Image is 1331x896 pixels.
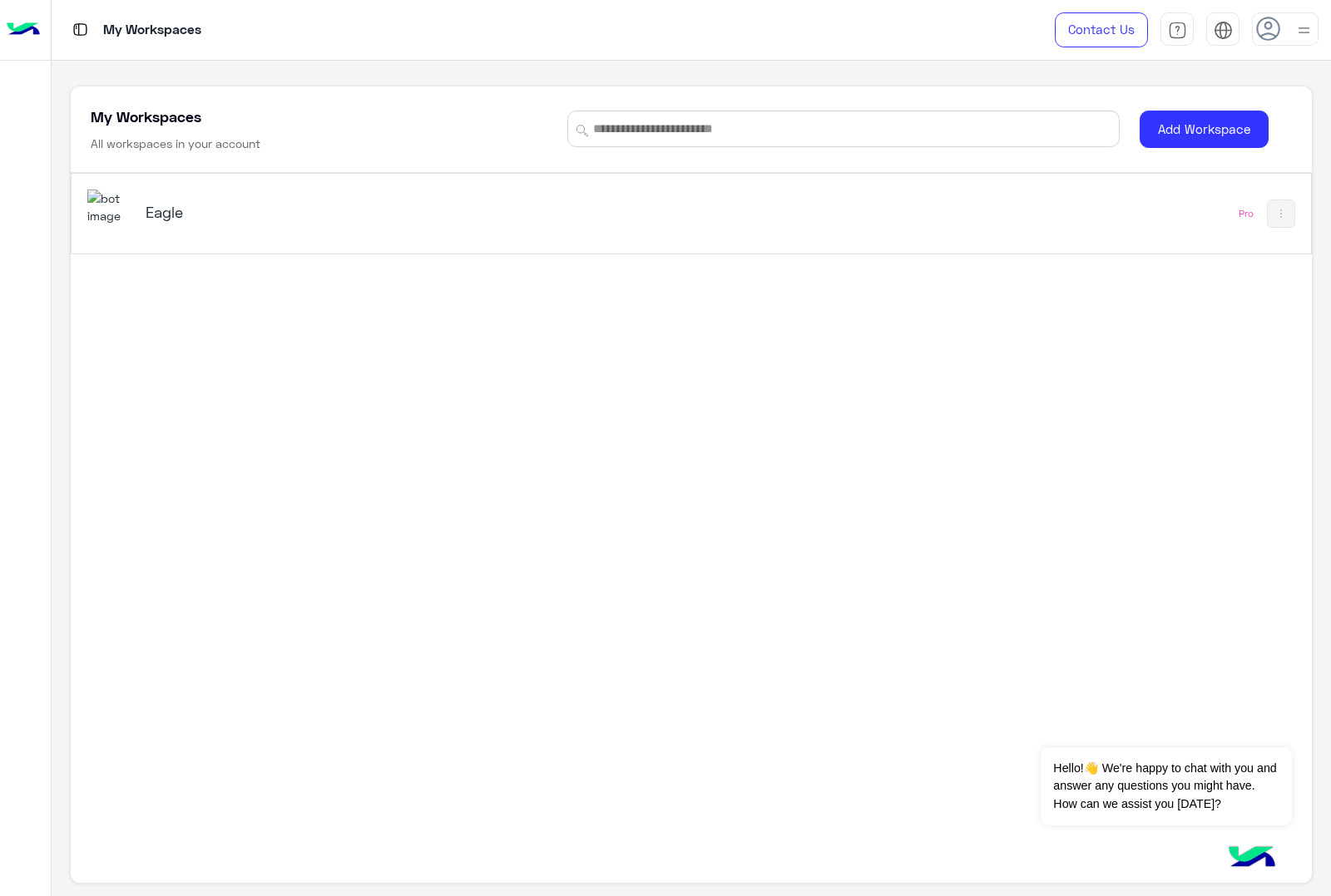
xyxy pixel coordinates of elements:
button: Add Workspace [1140,111,1269,148]
img: hulul-logo.png [1223,830,1281,888]
h5: My Workspaces [91,106,201,126]
img: tab [1168,21,1187,40]
h6: All workspaces in your account [91,135,260,152]
span: Hello!👋 We're happy to chat with you and answer any questions you might have. How can we assist y... [1041,747,1291,825]
p: My Workspaces [103,19,201,42]
a: Contact Us [1055,12,1148,47]
div: Pro [1239,207,1254,220]
img: 713415422032625 [87,190,132,225]
h5: Eagle [146,202,581,222]
img: tab [1214,21,1233,40]
img: Logo [7,12,40,47]
a: tab [1160,12,1194,47]
img: profile [1294,20,1314,41]
img: tab [70,19,91,40]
